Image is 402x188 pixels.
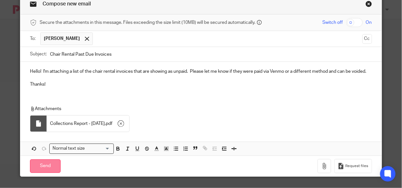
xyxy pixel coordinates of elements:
span: Normal text size [51,145,86,152]
div: . [47,116,129,132]
span: Compose new email [43,1,91,6]
p: Hello! I'm attaching a list of the chair rental invoices that are showing as unpaid. Please let m... [30,68,372,75]
span: pdf [106,120,113,127]
span: Request files [346,164,368,169]
span: On [366,19,372,26]
label: To: [30,35,37,42]
button: Request files [334,159,372,174]
div: Search for option [49,144,114,154]
span: Switch off [323,19,343,26]
input: Send [30,159,61,173]
button: Cc [362,34,372,44]
span: Secure the attachments in this message. Files exceeding the size limit (10MB) will be secured aut... [40,19,255,26]
a: Close this dialog window [366,1,372,9]
span: Collections Report - [DATE] [50,120,105,127]
input: Search for option [87,145,110,152]
p: Thanks! [30,81,372,88]
label: Subject: [30,51,47,57]
span: [PERSON_NAME] [44,35,80,42]
p: Attachments [30,106,361,112]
